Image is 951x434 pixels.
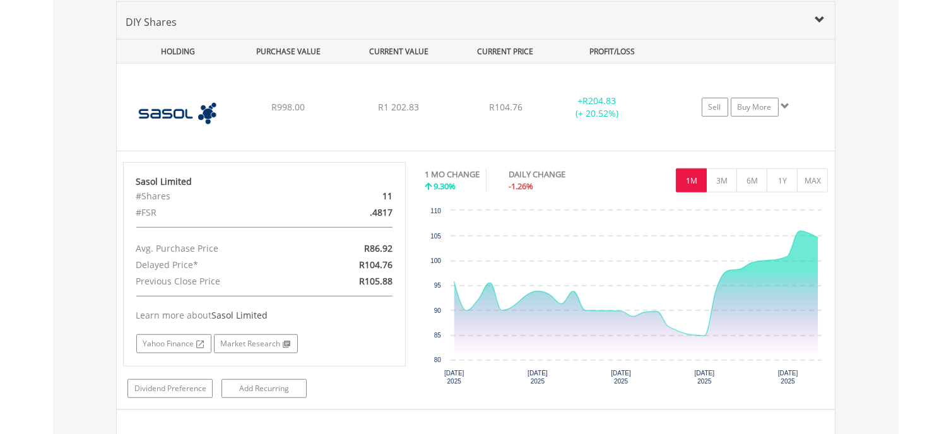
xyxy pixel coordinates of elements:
span: R86.92 [364,242,393,254]
img: EQU.ZA.SOL.png [123,79,232,148]
button: 6M [736,168,767,192]
div: PURCHASE VALUE [235,40,343,63]
span: 9.30% [434,180,456,192]
button: 3M [706,168,737,192]
text: [DATE] 2025 [695,370,715,385]
div: PROFIT/LOSS [558,40,666,63]
div: + (+ 20.52%) [550,95,645,120]
span: R998.00 [271,101,305,113]
a: Add Recurring [222,379,307,398]
text: 90 [434,307,442,314]
span: R1 202.83 [378,101,419,113]
a: Yahoo Finance [136,334,211,353]
div: Previous Close Price [127,273,310,290]
text: 80 [434,356,442,363]
span: R104.76 [359,259,393,271]
div: 11 [310,188,401,204]
div: Learn more about [136,309,393,322]
text: [DATE] 2025 [528,370,548,385]
div: DAILY CHANGE [509,168,610,180]
text: 95 [434,282,442,289]
span: Sasol Limited [212,309,268,321]
div: HOLDING [117,40,232,63]
span: DIY Shares [126,15,177,29]
div: Delayed Price* [127,257,310,273]
div: .4817 [310,204,401,221]
text: 105 [430,233,441,240]
text: [DATE] 2025 [778,370,798,385]
a: Buy More [731,98,779,117]
a: Market Research [214,334,298,353]
button: 1M [676,168,707,192]
text: 100 [430,257,441,264]
div: Chart. Highcharts interactive chart. [425,204,829,394]
div: CURRENT PRICE [455,40,555,63]
a: Dividend Preference [127,379,213,398]
span: R204.83 [582,95,616,107]
text: 85 [434,332,442,339]
button: 1Y [767,168,798,192]
div: #FSR [127,204,310,221]
div: Avg. Purchase Price [127,240,310,257]
div: 1 MO CHANGE [425,168,480,180]
text: 110 [430,208,441,214]
button: MAX [797,168,828,192]
span: R104.76 [489,101,523,113]
span: R105.88 [359,275,393,287]
a: Sell [702,98,728,117]
svg: Interactive chart [425,204,828,394]
div: Sasol Limited [136,175,393,188]
div: CURRENT VALUE [345,40,453,63]
text: [DATE] 2025 [611,370,631,385]
text: [DATE] 2025 [444,370,464,385]
span: -1.26% [509,180,533,192]
div: #Shares [127,188,310,204]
